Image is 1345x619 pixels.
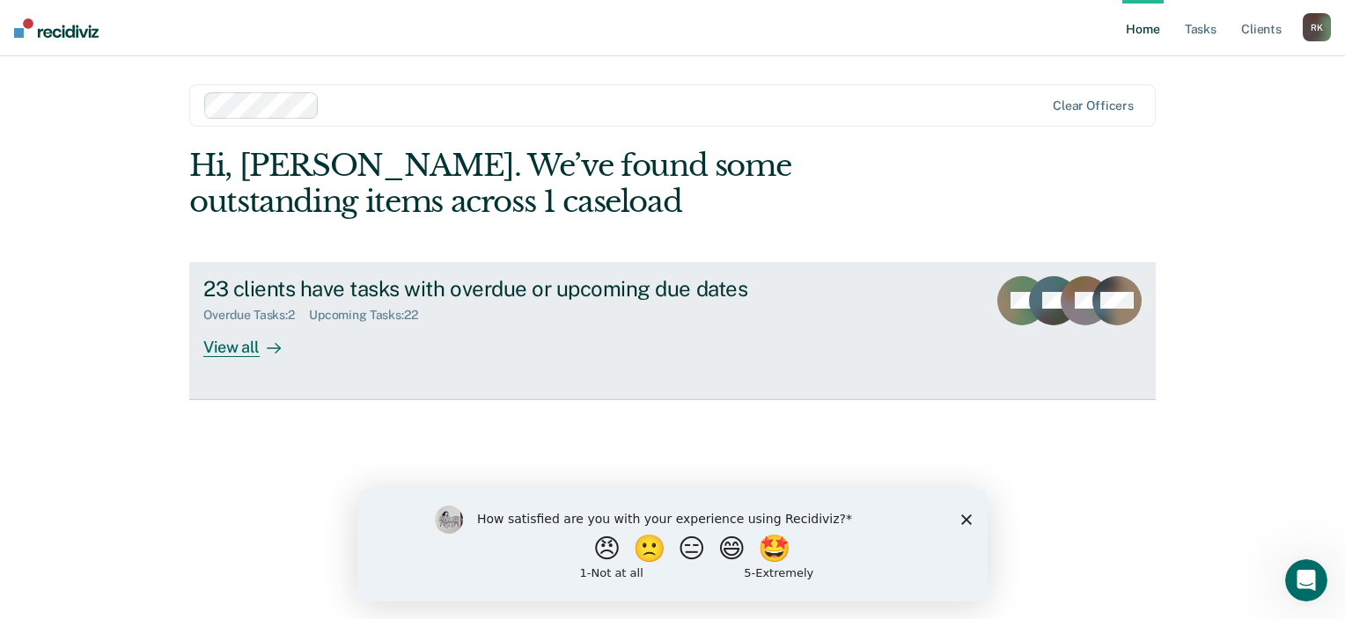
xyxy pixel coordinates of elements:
[1285,559,1327,601] iframe: Intercom live chat
[1303,13,1331,41] div: R K
[203,323,302,357] div: View all
[189,148,962,220] div: Hi, [PERSON_NAME]. We’ve found some outstanding items across 1 caseload
[1303,13,1331,41] button: RK
[357,488,988,601] iframe: Survey by Kim from Recidiviz
[203,308,309,323] div: Overdue Tasks : 2
[189,262,1156,400] a: 23 clients have tasks with overdue or upcoming due datesOverdue Tasks:2Upcoming Tasks:22View all
[203,276,821,302] div: 23 clients have tasks with overdue or upcoming due dates
[309,308,432,323] div: Upcoming Tasks : 22
[1053,98,1134,113] div: Clear officers
[14,18,99,38] img: Recidiviz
